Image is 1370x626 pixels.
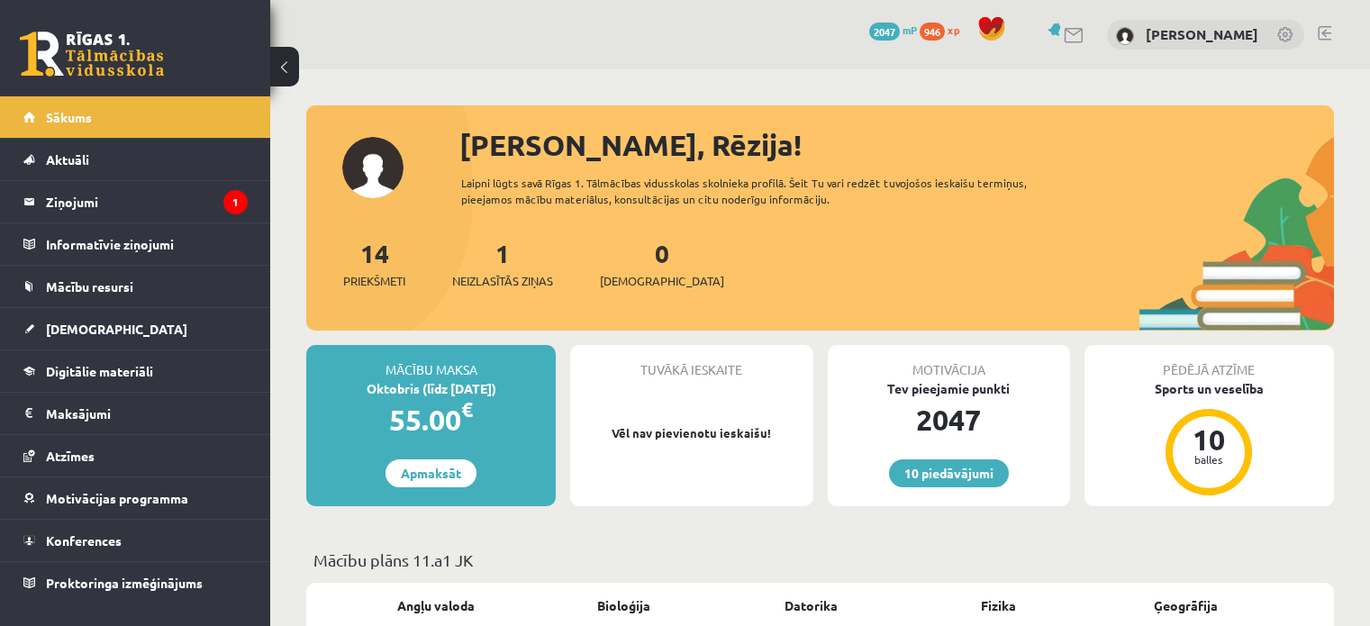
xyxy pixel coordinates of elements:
[903,23,917,37] span: mP
[1116,27,1134,45] img: Rēzija Blūma
[920,23,968,37] a: 946 xp
[23,520,248,561] a: Konferences
[1084,379,1334,398] div: Sports un veselība
[23,308,248,349] a: [DEMOGRAPHIC_DATA]
[597,596,650,615] a: Bioloģija
[23,477,248,519] a: Motivācijas programma
[23,223,248,265] a: Informatīvie ziņojumi
[46,109,92,125] span: Sākums
[46,575,203,591] span: Proktoringa izmēģinājums
[459,123,1334,167] div: [PERSON_NAME], Rēzija!
[570,345,812,379] div: Tuvākā ieskaite
[869,23,900,41] span: 2047
[1084,345,1334,379] div: Pēdējā atzīme
[981,596,1016,615] a: Fizika
[23,350,248,392] a: Digitālie materiāli
[23,393,248,434] a: Maksājumi
[600,272,724,290] span: [DEMOGRAPHIC_DATA]
[306,398,556,441] div: 55.00
[23,181,248,222] a: Ziņojumi1
[313,548,1327,572] p: Mācību plāns 11.a1 JK
[223,190,248,214] i: 1
[46,181,248,222] legend: Ziņojumi
[889,459,1009,487] a: 10 piedāvājumi
[46,532,122,549] span: Konferences
[869,23,917,37] a: 2047 mP
[23,139,248,180] a: Aktuāli
[46,448,95,464] span: Atzīmes
[343,237,405,290] a: 14Priekšmeti
[46,278,133,295] span: Mācību resursi
[920,23,945,41] span: 946
[46,393,248,434] legend: Maksājumi
[828,345,1070,379] div: Motivācija
[20,32,164,77] a: Rīgas 1. Tālmācības vidusskola
[1182,425,1236,454] div: 10
[306,345,556,379] div: Mācību maksa
[452,237,553,290] a: 1Neizlasītās ziņas
[828,398,1070,441] div: 2047
[46,363,153,379] span: Digitālie materiāli
[46,223,248,265] legend: Informatīvie ziņojumi
[23,435,248,476] a: Atzīmes
[306,379,556,398] div: Oktobris (līdz [DATE])
[461,175,1078,207] div: Laipni lūgts savā Rīgas 1. Tālmācības vidusskolas skolnieka profilā. Šeit Tu vari redzēt tuvojošo...
[1182,454,1236,465] div: balles
[23,562,248,603] a: Proktoringa izmēģinājums
[948,23,959,37] span: xp
[343,272,405,290] span: Priekšmeti
[1084,379,1334,498] a: Sports un veselība 10 balles
[452,272,553,290] span: Neizlasītās ziņas
[1154,596,1218,615] a: Ģeogrāfija
[386,459,476,487] a: Apmaksāt
[1146,25,1258,43] a: [PERSON_NAME]
[579,424,803,442] p: Vēl nav pievienotu ieskaišu!
[23,96,248,138] a: Sākums
[46,151,89,168] span: Aktuāli
[600,237,724,290] a: 0[DEMOGRAPHIC_DATA]
[828,379,1070,398] div: Tev pieejamie punkti
[23,266,248,307] a: Mācību resursi
[461,396,473,422] span: €
[46,321,187,337] span: [DEMOGRAPHIC_DATA]
[397,596,475,615] a: Angļu valoda
[785,596,838,615] a: Datorika
[46,490,188,506] span: Motivācijas programma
